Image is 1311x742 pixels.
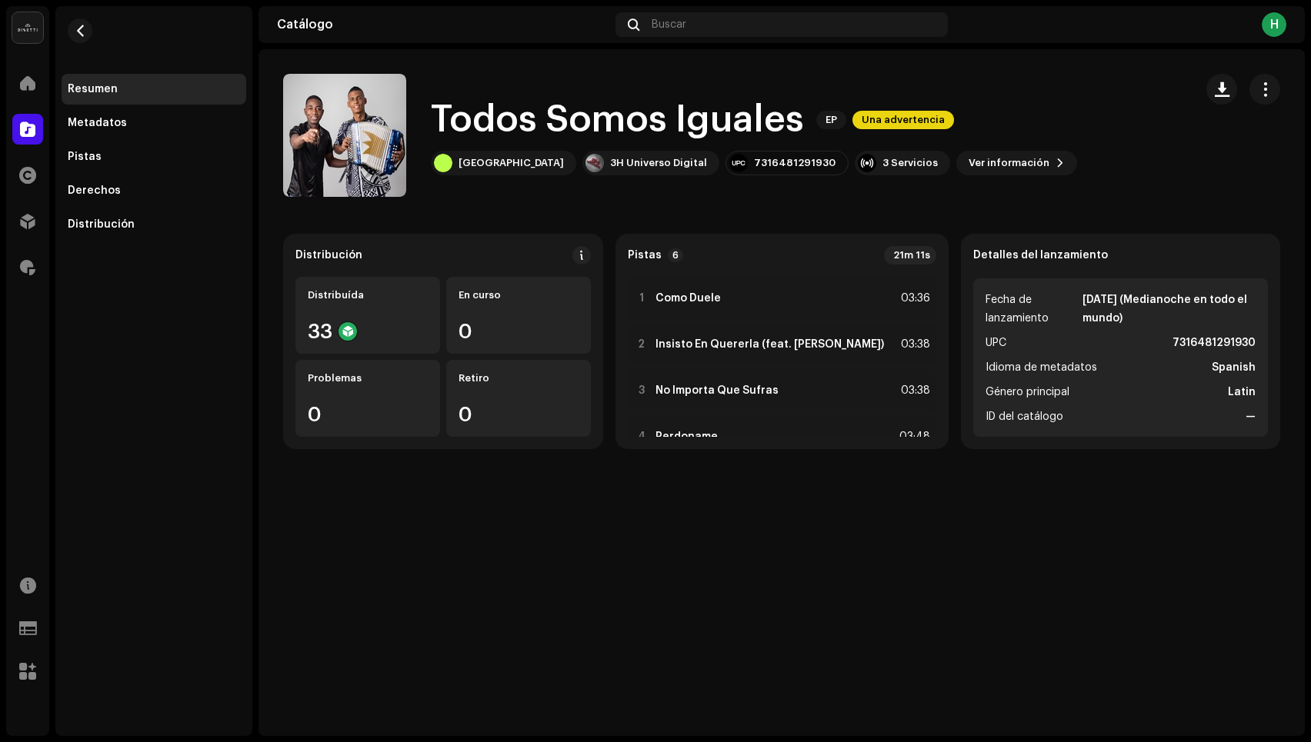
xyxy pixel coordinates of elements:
p-badge: 6 [668,248,683,262]
h1: Todos Somos Iguales [431,95,804,145]
div: Catálogo [277,18,609,31]
div: Distribución [68,218,135,231]
re-m-nav-item: Pistas [62,141,246,172]
div: 3H Universo Digital [610,157,707,169]
div: 3 Servicios [882,157,938,169]
strong: 7316481291930 [1173,334,1256,352]
div: 03:38 [896,381,930,400]
strong: Latin [1228,383,1256,401]
span: Ver información [969,148,1049,178]
strong: — [1246,408,1256,426]
span: Fecha de lanzamiento [986,291,1079,328]
div: Metadatos [68,117,127,129]
strong: Como Duele [655,292,721,304]
span: Una advertencia [852,111,954,129]
div: 03:48 [896,428,930,446]
re-m-nav-item: Distribución [62,209,246,240]
div: En curso [459,289,579,301]
img: 4efbe7d0-6658-4edc-8670-2e6ce4634183 [585,154,604,172]
div: Derechos [68,185,121,197]
div: 7316481291930 [754,157,836,169]
img: 02a7c2d3-3c89-4098-b12f-2ff2945c95ee [12,12,43,43]
div: Retiro [459,372,579,384]
strong: No Importa Que Sufras [655,384,779,397]
span: EP [816,111,846,129]
span: ID del catálogo [986,408,1063,426]
button: Ver información [956,151,1077,175]
span: UPC [986,334,1006,352]
re-m-nav-item: Derechos [62,175,246,206]
strong: Spanish [1212,358,1256,377]
div: 21m 11s [884,246,936,265]
div: [GEOGRAPHIC_DATA] [459,157,564,169]
strong: Detalles del lanzamiento [973,249,1108,261]
strong: Pistas [628,249,662,261]
strong: Insisto En Quererla (feat. [PERSON_NAME]) [655,338,884,351]
re-m-nav-item: Metadatos [62,108,246,138]
div: 03:38 [896,335,930,354]
span: Buscar [652,18,686,31]
strong: [DATE] (Medianoche en todo el mundo) [1082,291,1256,328]
strong: Perdoname [655,431,718,443]
div: Resumen [68,83,118,95]
div: Distribución [295,249,362,261]
span: Idioma de metadatos [986,358,1097,377]
re-m-nav-item: Resumen [62,74,246,105]
div: Pistas [68,151,102,163]
div: H [1262,12,1286,37]
div: Distribuída [308,289,428,301]
span: Género principal [986,383,1069,401]
div: 03:36 [896,289,930,308]
div: Problemas [308,372,428,384]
